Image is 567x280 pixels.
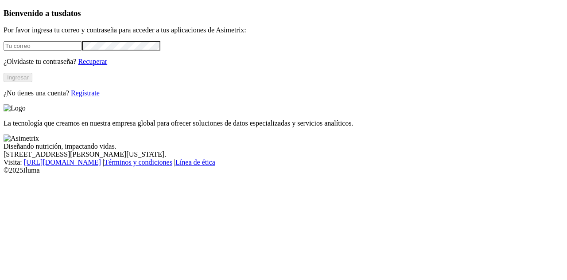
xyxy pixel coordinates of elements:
p: ¿No tienes una cuenta? [4,89,563,97]
button: Ingresar [4,73,32,82]
img: Asimetrix [4,134,39,142]
input: Tu correo [4,41,82,51]
div: Visita : | | [4,158,563,166]
p: La tecnología que creamos en nuestra empresa global para ofrecer soluciones de datos especializad... [4,119,563,127]
a: Recuperar [78,58,107,65]
a: Regístrate [71,89,100,97]
span: datos [62,8,81,18]
p: Por favor ingresa tu correo y contraseña para acceder a tus aplicaciones de Asimetrix: [4,26,563,34]
h3: Bienvenido a tus [4,8,563,18]
p: ¿Olvidaste tu contraseña? [4,58,563,66]
a: Línea de ética [175,158,215,166]
a: [URL][DOMAIN_NAME] [24,158,101,166]
img: Logo [4,104,26,112]
div: [STREET_ADDRESS][PERSON_NAME][US_STATE]. [4,150,563,158]
div: Diseñando nutrición, impactando vidas. [4,142,563,150]
a: Términos y condiciones [104,158,172,166]
div: © 2025 Iluma [4,166,563,174]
